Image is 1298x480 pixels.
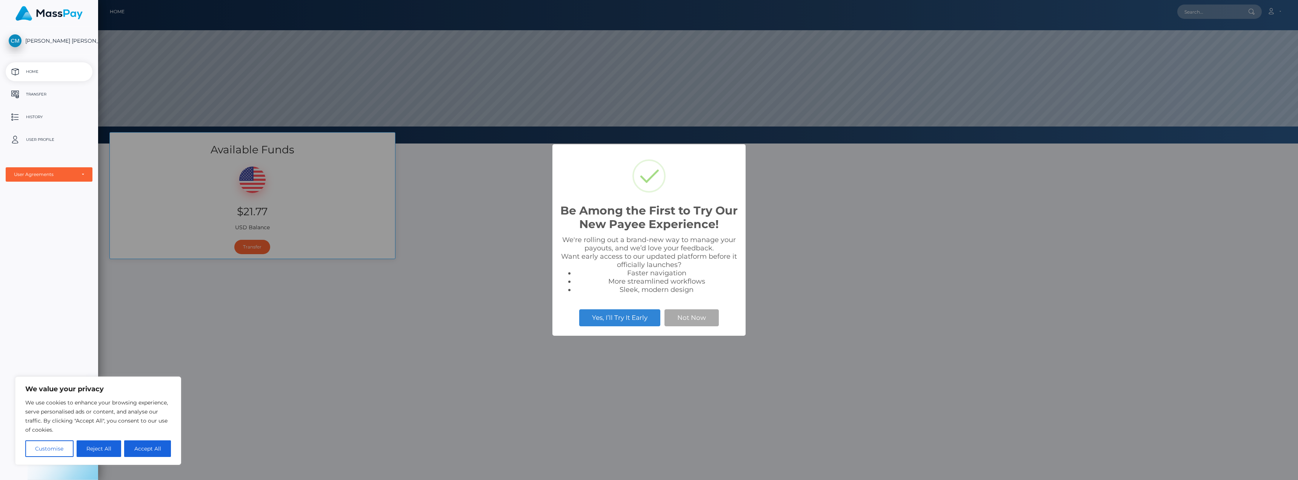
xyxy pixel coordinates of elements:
[6,37,92,44] span: [PERSON_NAME] [PERSON_NAME]
[6,167,92,182] button: User Agreements
[560,236,738,294] div: We're rolling out a brand-new way to manage your payouts, and we’d love your feedback. Want early...
[579,309,660,326] button: Yes, I’ll Try It Early
[575,277,738,286] li: More streamlined workflows
[15,6,83,21] img: MassPay
[9,111,89,123] p: History
[25,398,171,434] p: We use cookies to enhance your browsing experience, serve personalised ads or content, and analys...
[9,89,89,100] p: Transfer
[15,377,181,465] div: We value your privacy
[575,269,738,277] li: Faster navigation
[25,440,74,457] button: Customise
[9,134,89,145] p: User Profile
[124,440,171,457] button: Accept All
[77,440,121,457] button: Reject All
[575,286,738,294] li: Sleek, modern design
[9,66,89,77] p: Home
[25,384,171,394] p: We value your privacy
[560,204,738,231] h2: Be Among the First to Try Our New Payee Experience!
[664,309,719,326] button: Not Now
[14,171,76,177] div: User Agreements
